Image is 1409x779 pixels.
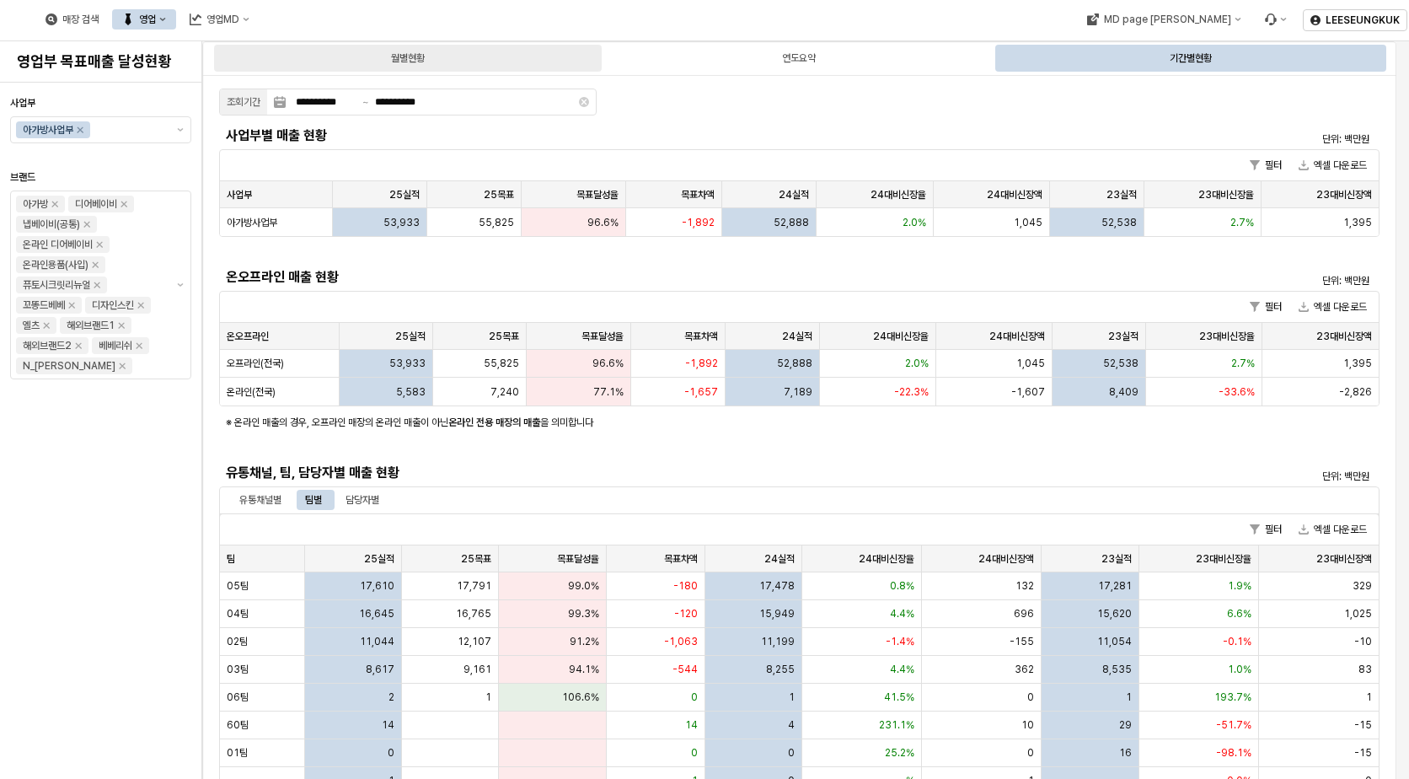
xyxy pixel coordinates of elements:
span: -22.3% [894,385,929,399]
span: 오프라인(전국) [227,357,284,370]
span: 25실적 [395,330,426,343]
div: 담당자별 [346,490,379,510]
span: 05팀 [227,579,249,593]
div: Remove 온라인 디어베이비 [96,241,103,248]
span: 4.4% [890,663,914,676]
span: 52,888 [774,216,809,229]
div: 퓨토시크릿리뉴얼 [23,277,90,293]
div: 연도요약 [782,48,816,68]
div: 아가방 [23,196,48,212]
span: 아가방사업부 [227,216,277,229]
span: 04팀 [227,607,249,621]
p: ※ 온라인 매출의 경우, 오프라인 매장의 온라인 매출이 아닌 을 의미합니다 [226,415,1180,430]
span: -51.7% [1216,718,1251,732]
span: 14 [382,718,394,732]
span: 4 [788,718,795,732]
span: 목표달성율 [581,330,624,343]
button: LEESEUNGKUK [1303,9,1407,31]
span: 52,888 [777,357,812,370]
span: 99.3% [568,607,599,621]
span: 사업부 [10,97,35,109]
span: -1,063 [664,635,698,648]
span: 17,478 [759,579,795,593]
span: -1,892 [685,357,718,370]
span: 24대비신장율 [873,330,929,343]
button: 제안 사항 표시 [170,117,190,142]
span: 1 [485,690,491,704]
div: Remove 디자인스킨 [137,302,144,309]
span: 1,045 [1014,216,1042,229]
span: 2 [388,690,394,704]
span: 1 [789,690,795,704]
div: Remove N_이야이야오 [119,363,126,369]
span: 6.6% [1227,607,1251,621]
span: 0 [691,690,698,704]
span: 01팀 [227,746,248,760]
span: 5,583 [396,385,426,399]
span: 23실적 [1101,552,1132,566]
button: 필터 [1243,297,1288,317]
div: 팀별 [295,490,332,510]
span: -155 [1010,635,1034,648]
span: 23대비신장율 [1198,188,1254,201]
span: 23대비신장율 [1199,330,1255,343]
span: 0 [1027,746,1034,760]
span: 0 [388,746,394,760]
span: 24실적 [782,330,812,343]
p: 단위: 백만원 [1100,132,1369,147]
span: 8,535 [1102,663,1132,676]
span: 8,409 [1109,385,1138,399]
span: 23대비신장액 [1316,330,1372,343]
span: -15 [1354,746,1372,760]
button: 엑셀 다운로드 [1292,155,1374,175]
span: 1,395 [1343,216,1372,229]
span: 99.0% [568,579,599,593]
div: MD page 이동 [1076,9,1251,30]
div: 매장 검색 [62,13,99,25]
div: Remove 엘츠 [43,322,50,329]
span: 53,933 [389,357,426,370]
span: 16,645 [359,607,394,621]
div: 베베리쉬 [99,337,132,354]
span: 132 [1015,579,1034,593]
span: 17,610 [360,579,394,593]
div: Remove 퓨토시크릿리뉴얼 [94,282,100,288]
div: Remove 온라인용품(사입) [92,261,99,268]
span: 9,161 [463,663,491,676]
span: 7,189 [784,385,812,399]
span: 11,054 [1097,635,1132,648]
main: App Frame [202,41,1409,779]
span: -98.1% [1216,746,1251,760]
span: 55,825 [484,357,519,370]
span: 53,933 [383,216,420,229]
span: 11,199 [761,635,795,648]
span: 목표차액 [681,188,715,201]
span: 23대비신장율 [1196,552,1251,566]
span: 목표달성율 [557,552,599,566]
div: 디자인스킨 [92,297,134,314]
span: 1.0% [1228,663,1251,676]
button: 필터 [1243,519,1288,540]
div: 담당자별 [335,490,389,510]
button: Clear [579,97,589,107]
button: 영업 [112,9,176,30]
span: 8,617 [366,663,394,676]
span: 16 [1119,746,1132,760]
span: 02팀 [227,635,248,648]
button: 엑셀 다운로드 [1292,519,1374,540]
span: 17,791 [457,579,491,593]
span: 83 [1358,663,1372,676]
span: 77.1% [593,385,624,399]
div: 조회기간 [227,94,260,110]
span: -1,607 [1011,385,1045,399]
button: 제안 사항 표시 [170,191,190,379]
div: 영업 [139,13,156,25]
span: 55,825 [479,216,514,229]
p: LEESEUNGKUK [1326,13,1400,27]
div: 유통채널별 [239,490,281,510]
span: 11,044 [360,635,394,648]
span: -1,892 [682,216,715,229]
span: 25목표 [484,188,514,201]
span: 24대비신장액 [978,552,1034,566]
span: 23대비신장액 [1316,552,1372,566]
